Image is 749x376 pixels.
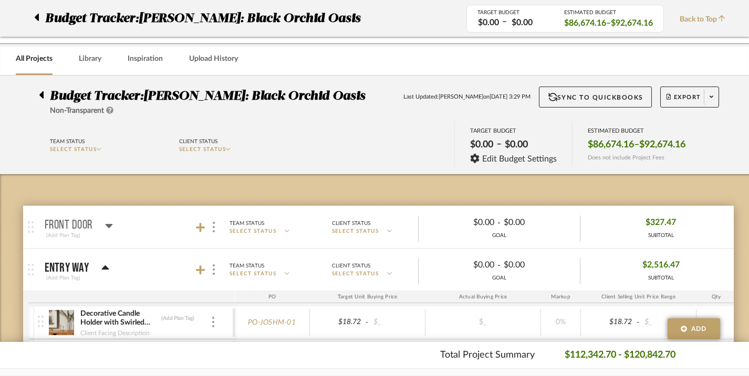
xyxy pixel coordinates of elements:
p: Entry Way [45,262,89,274]
span: Does not include Project Fees [588,154,664,161]
span: $2,516.47 [642,257,680,273]
img: 3dots-v.svg [212,317,214,327]
div: $0.00 [427,214,497,231]
span: - [497,259,501,272]
div: TARGET BUDGET [470,127,557,134]
img: 7cdf804a-ff46-4b2c-ad88-7b6d4d83d7f3_50x50.jpg [49,310,75,335]
div: Client Status [332,219,370,228]
span: Export [667,93,701,109]
span: Last Updated: [403,93,439,102]
div: Decorative Candle Holder with Swirled Sculptural Base – Modern 2-Taper Tabletop Candle Holder for... [80,309,158,328]
div: $0.00 [508,17,536,29]
span: Edit Budget Settings [482,154,557,164]
button: Add [668,318,720,339]
a: Library [79,52,101,66]
img: 3dots-v.svg [213,264,215,275]
span: Add [691,324,707,334]
span: – [496,138,502,154]
div: Client Status [332,261,370,271]
img: vertical-grip.svg [38,316,44,327]
span: [PERSON_NAME]: Black Orchid Oasis [143,90,365,102]
div: (Add Plan Tag) [161,315,195,322]
div: $_ [454,315,512,330]
div: $0.00 [501,214,571,231]
span: $327.47 [646,214,676,231]
p: Total Project Summary [440,348,535,362]
span: - [364,317,370,328]
div: Qty [696,291,736,303]
a: Inspiration [128,52,163,66]
div: GOAL [419,232,580,240]
div: (Add Plan Tag) [45,273,82,283]
div: $18.72 [584,315,636,330]
span: - [497,217,501,229]
a: Upload History [189,52,238,66]
span: Back to Top [680,14,731,25]
div: Markup [541,291,581,303]
span: Budget Tracker: [50,90,143,102]
mat-expansion-panel-header: Front Door(Add Plan Tag)Team StatusSELECT STATUSClient StatusSELECT STATUS$0.00-$0.00GOAL$327.47S... [23,206,734,248]
span: – [634,139,639,151]
div: 1 [700,315,733,330]
div: $_ [370,315,422,330]
a: PO-JOSHM-01 [248,318,296,327]
div: GOAL [419,274,580,282]
span: $92,674.16 [611,17,653,29]
span: $86,674.16 [588,139,634,151]
span: [PERSON_NAME] [439,93,483,102]
div: PO [235,291,310,303]
span: on [483,93,490,102]
a: All Projects [16,52,53,66]
div: Team Status [230,261,264,271]
img: grip.svg [28,221,34,233]
button: Sync to QuickBooks [539,87,652,108]
div: SUBTOTAL [646,232,676,240]
div: Actual Buying Price [425,291,541,303]
span: – [502,16,507,29]
img: 3dots-v.svg [213,222,215,232]
span: – [606,17,611,29]
span: $92,674.16 [639,139,685,151]
div: $18.72 [313,315,365,330]
div: Team Status [50,137,85,146]
div: (Add Plan Tag) [45,231,82,240]
div: $0.00 [501,257,571,273]
div: Client Facing Description [80,328,150,338]
div: $0.00 [427,257,497,273]
span: Budget Tracker: [45,9,139,28]
span: - [635,317,641,328]
span: SELECT STATUS [332,228,379,235]
div: $0.00 [502,136,531,154]
button: Export [660,87,719,108]
div: ESTIMATED BUDGET [588,127,685,134]
div: Client Status [179,137,217,146]
div: TARGET BUDGET [477,9,548,16]
span: SELECT STATUS [179,147,226,152]
mat-expansion-panel-header: Entry Way(Add Plan Tag)Team StatusSELECT STATUSClient StatusSELECT STATUS$0.00-$0.00GOAL$2,516.47... [23,249,734,291]
div: $0.00 [475,17,502,29]
p: $112,342.70 - $120,842.70 [565,348,675,362]
div: $_ [641,315,693,330]
img: grip.svg [28,264,34,275]
div: SUBTOTAL [642,274,680,282]
p: [PERSON_NAME]: Black Orchid Oasis [139,9,366,28]
div: Team Status [230,219,264,228]
div: Target Unit Buying Price [310,291,425,303]
span: [DATE] 3:29 PM [490,93,530,102]
p: Front Door [45,219,92,232]
div: ESTIMATED BUDGET [564,9,653,16]
span: $86,674.16 [564,17,606,29]
span: SELECT STATUS [230,228,277,235]
div: $0.00 [467,136,496,154]
div: Client Selling Unit Price Range [581,291,696,303]
span: SELECT STATUS [50,147,97,152]
div: 0% [544,315,577,330]
span: SELECT STATUS [230,270,277,278]
span: SELECT STATUS [332,270,379,278]
span: Non-Transparent [50,107,104,114]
